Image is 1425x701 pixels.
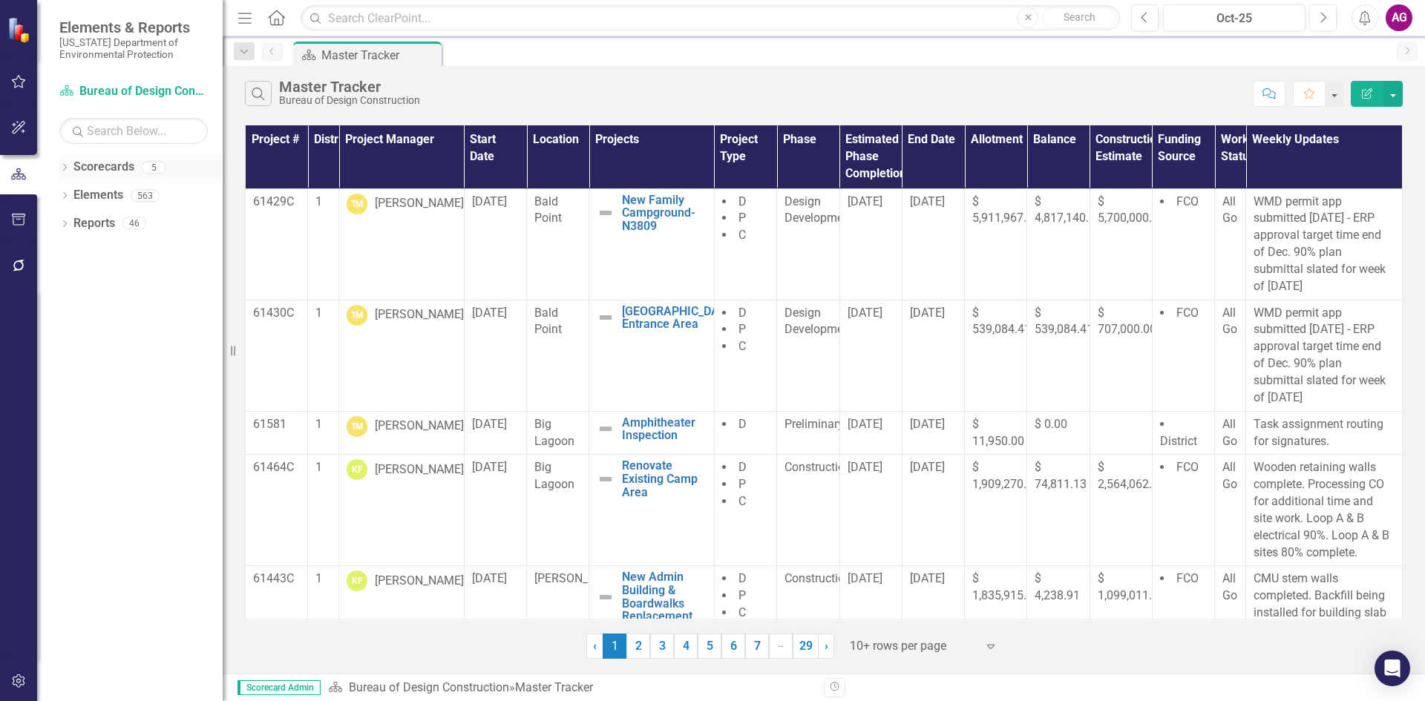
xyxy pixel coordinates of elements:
span: FCO [1176,571,1199,585]
div: Oct-25 [1168,10,1300,27]
a: 6 [721,633,745,659]
input: Search Below... [59,118,208,144]
span: [DATE] [848,194,882,208]
img: Not Defined [597,204,615,222]
td: Double-Click to Edit [965,455,1027,566]
td: Double-Click to Edit [1215,566,1246,660]
td: Double-Click to Edit [1246,455,1403,566]
td: Double-Click to Edit [1152,566,1214,660]
a: Amphitheater Inspection [622,416,707,442]
span: Big Lagoon [534,417,574,448]
span: [DATE] [910,306,945,320]
span: › [825,639,828,653]
td: Double-Click to Edit [1027,188,1090,300]
span: Bald Point [534,194,562,226]
span: $ 5,700,000.00 [1098,194,1165,226]
td: Double-Click to Edit [1215,188,1246,300]
td: Double-Click to Edit [308,188,339,300]
span: 1 [315,417,322,431]
a: [GEOGRAPHIC_DATA] Entrance Area [622,305,736,331]
a: 3 [650,633,674,659]
td: Double-Click to Edit Right Click for Context Menu [589,455,715,566]
span: 1 [315,194,322,208]
td: Double-Click to Edit [246,411,308,455]
td: Double-Click to Edit [714,188,776,300]
div: 46 [122,217,146,230]
span: 1 [315,571,322,585]
span: D [738,417,747,431]
span: C [738,339,746,353]
span: $ 0.00 [1035,417,1067,431]
span: C [738,605,746,619]
td: Double-Click to Edit [464,566,526,660]
span: 1 [603,633,626,659]
td: Double-Click to Edit Right Click for Context Menu [589,411,715,455]
div: [PERSON_NAME] [375,461,464,478]
span: $ 1,099,011.98 [1098,571,1165,602]
img: Not Defined [597,470,615,488]
td: Double-Click to Edit [965,411,1027,455]
div: Master Tracker [321,46,438,65]
div: TM [347,194,367,214]
td: Double-Click to Edit [839,455,902,566]
div: 563 [131,189,160,202]
div: [PERSON_NAME] [375,195,464,212]
td: Double-Click to Edit [902,188,964,300]
td: Double-Click to Edit [308,300,339,411]
input: Search ClearPoint... [301,5,1120,31]
td: Double-Click to Edit [1027,300,1090,411]
td: Double-Click to Edit [246,188,308,300]
span: [DATE] [848,460,882,474]
span: D [738,306,747,320]
span: [DATE] [848,306,882,320]
td: Double-Click to Edit [339,411,465,455]
div: TM [347,305,367,326]
span: Design Development [784,194,854,226]
td: Double-Click to Edit [1090,455,1152,566]
div: Master Tracker [279,79,420,95]
a: Scorecards [73,159,134,176]
a: 2 [626,633,650,659]
td: Double-Click to Edit [464,411,526,455]
span: All Go [1222,417,1237,448]
span: 1 [315,460,322,474]
div: KF [347,570,367,591]
td: Double-Click to Edit [1246,188,1403,300]
td: Double-Click to Edit [339,300,465,411]
p: 61430C [253,305,300,322]
div: KF [347,459,367,480]
div: [PERSON_NAME] [375,573,464,590]
a: Renovate Existing Camp Area [622,459,707,498]
button: Oct-25 [1163,4,1306,31]
span: [DATE] [472,417,507,431]
div: AG [1386,4,1412,31]
td: Double-Click to Edit [246,455,308,566]
td: Double-Click to Edit [527,188,589,300]
td: Double-Click to Edit [839,566,902,660]
div: Bureau of Design Construction [279,95,420,106]
a: 4 [674,633,698,659]
span: $ 74,811.13 [1035,460,1087,491]
p: 61429C [253,194,300,211]
td: Double-Click to Edit [902,455,964,566]
span: P [738,477,746,491]
td: Double-Click to Edit [1246,300,1403,411]
span: [DATE] [472,306,507,320]
span: All Go [1222,460,1237,491]
span: [DATE] [910,460,945,474]
span: $ 1,835,915.59 [972,571,1040,602]
span: $ 11,950.00 [972,417,1024,448]
td: Double-Click to Edit [777,411,839,455]
span: Bald Point [534,306,562,337]
a: Bureau of Design Construction [349,680,509,694]
span: D [738,194,747,208]
span: P [738,322,746,336]
a: New Family Campground-N3809 [622,194,707,233]
img: Not Defined [597,588,615,606]
td: Double-Click to Edit [339,566,465,660]
td: Double-Click to Edit [1215,455,1246,566]
td: Double-Click to Edit [777,188,839,300]
div: [PERSON_NAME] [375,418,464,435]
td: Double-Click to Edit [339,455,465,566]
td: Double-Click to Edit [464,455,526,566]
